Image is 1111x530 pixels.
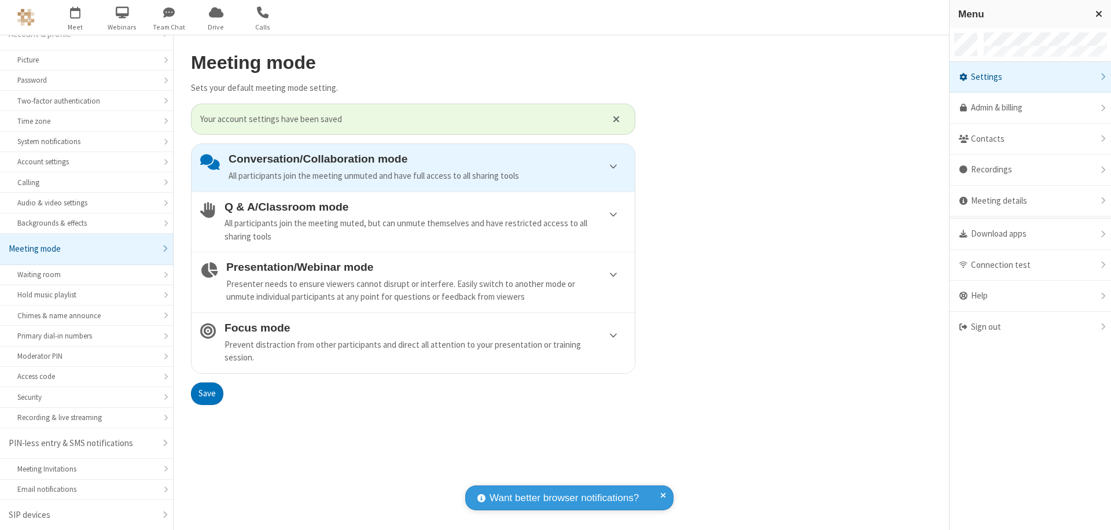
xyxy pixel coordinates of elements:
[9,437,156,450] div: PIN-less entry & SMS notifications
[950,281,1111,312] div: Help
[950,250,1111,281] div: Connection test
[17,412,156,423] div: Recording & live streaming
[191,53,635,73] h2: Meeting mode
[17,269,156,280] div: Waiting room
[950,219,1111,250] div: Download apps
[17,197,156,208] div: Audio & video settings
[17,289,156,300] div: Hold music playlist
[226,278,626,304] div: Presenter needs to ensure viewers cannot disrupt or interfere. Easily switch to another mode or u...
[950,312,1111,343] div: Sign out
[225,338,626,365] div: Prevent distraction from other participants and direct all attention to your presentation or trai...
[226,261,626,273] h4: Presentation/Webinar mode
[200,113,598,126] span: Your account settings have been saved
[17,351,156,362] div: Moderator PIN
[17,75,156,86] div: Password
[225,201,626,213] h4: Q & A/Classroom mode
[17,463,156,474] div: Meeting Invitations
[9,242,156,256] div: Meeting mode
[490,491,639,506] span: Want better browser notifications?
[17,136,156,147] div: System notifications
[101,22,144,32] span: Webinars
[17,177,156,188] div: Calling
[17,95,156,106] div: Two-factor authentication
[17,218,156,229] div: Backgrounds & effects
[950,186,1111,217] div: Meeting details
[17,484,156,495] div: Email notifications
[191,82,635,95] p: Sets your default meeting mode setting.
[950,154,1111,186] div: Recordings
[17,392,156,403] div: Security
[241,22,285,32] span: Calls
[229,170,626,183] div: All participants join the meeting unmuted and have full access to all sharing tools
[9,509,156,522] div: SIP devices
[225,322,626,334] h4: Focus mode
[17,330,156,341] div: Primary dial-in numbers
[17,54,156,65] div: Picture
[54,22,97,32] span: Meet
[17,310,156,321] div: Chimes & name announce
[950,124,1111,155] div: Contacts
[191,382,223,406] button: Save
[225,217,626,243] div: All participants join the meeting muted, but can unmute themselves and have restricted access to ...
[607,111,626,128] button: Close alert
[148,22,191,32] span: Team Chat
[229,153,626,165] h4: Conversation/Collaboration mode
[17,371,156,382] div: Access code
[17,156,156,167] div: Account settings
[17,116,156,127] div: Time zone
[17,9,35,26] img: QA Selenium DO NOT DELETE OR CHANGE
[950,62,1111,93] div: Settings
[194,22,238,32] span: Drive
[950,93,1111,124] a: Admin & billing
[958,9,1085,20] h3: Menu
